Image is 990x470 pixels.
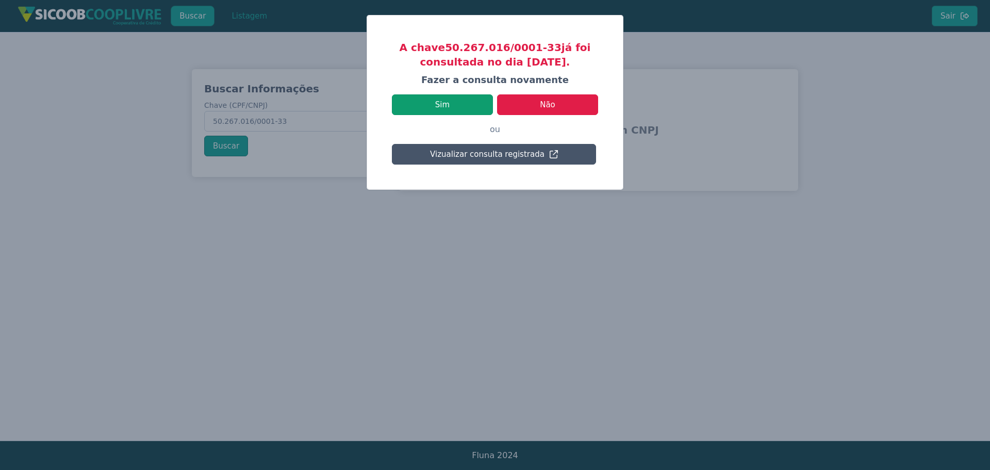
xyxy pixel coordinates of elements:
[392,115,598,144] p: ou
[392,144,596,165] button: Vizualizar consulta registrada
[392,73,598,86] h4: Fazer a consulta novamente
[392,94,493,115] button: Sim
[497,94,598,115] button: Não
[392,40,598,69] h3: A chave 50.267.016/0001-33 já foi consultada no dia [DATE].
